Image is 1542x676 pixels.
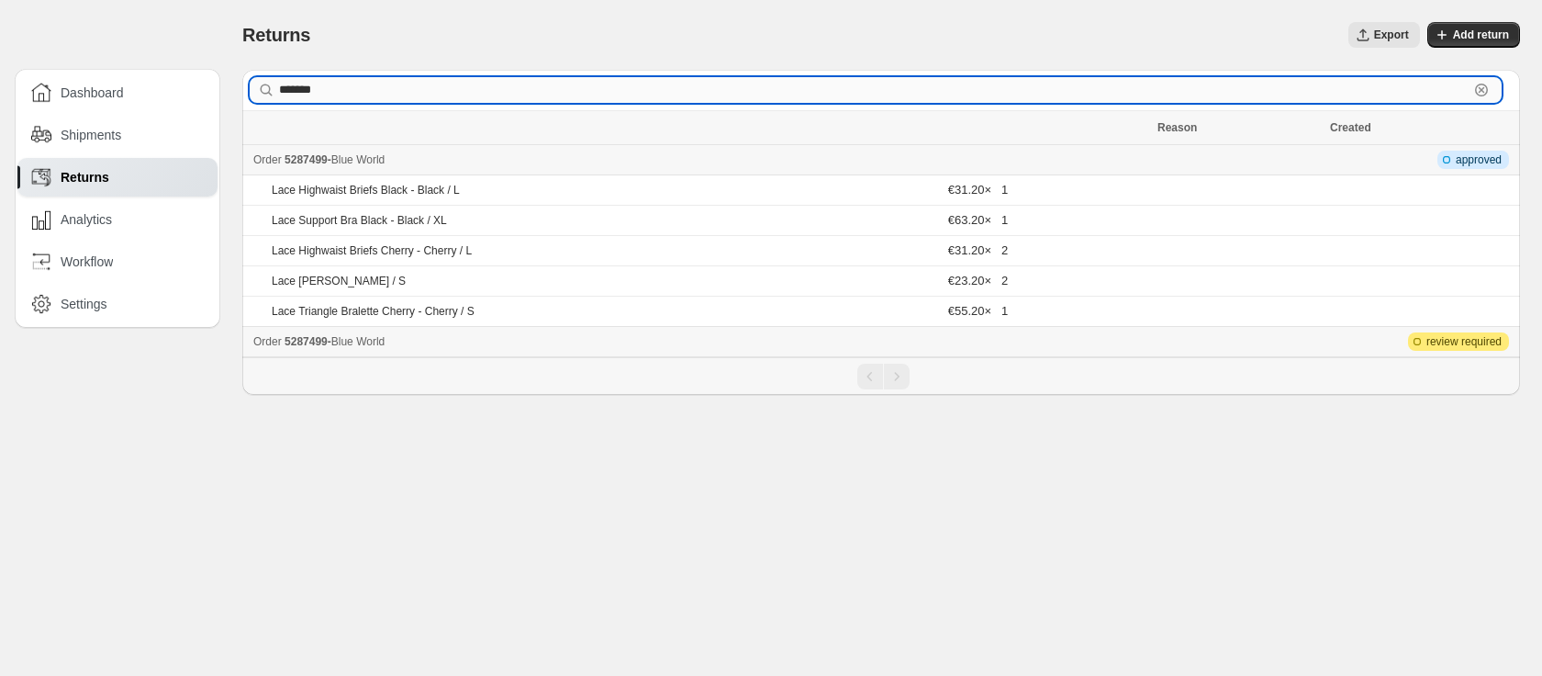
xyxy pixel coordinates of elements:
span: 5287499 [285,335,328,348]
span: Returns [242,25,310,45]
p: Lace Triangle Bralette Cherry - Cherry / S [272,304,475,319]
p: Lace Support Bra Black - Black / XL [272,213,447,228]
span: Blue World [331,335,385,348]
span: €31.20 × 1 [948,183,1008,197]
span: Dashboard [61,84,124,102]
span: €23.20 × 2 [948,274,1008,287]
p: Lace [PERSON_NAME] / S [272,274,406,288]
div: - [253,332,1146,351]
span: approved [1456,152,1502,167]
div: - [253,151,1146,169]
span: Analytics [61,210,112,229]
span: €55.20 × 1 [948,304,1008,318]
span: Created [1330,121,1371,134]
span: Order [253,153,282,166]
button: Export [1348,22,1420,48]
span: Settings [61,295,107,313]
span: Workflow [61,253,113,271]
span: Blue World [331,153,385,166]
span: Order [253,335,282,348]
p: Lace Highwaist Briefs Cherry - Cherry / L [272,243,472,258]
span: Export [1374,28,1409,42]
span: Add return [1453,28,1509,42]
span: €63.20 × 1 [948,213,1008,227]
nav: Pagination [242,357,1520,395]
span: Returns [61,168,109,186]
span: Reason [1157,121,1197,134]
span: Shipments [61,126,121,144]
span: 5287499 [285,153,328,166]
button: Add return [1427,22,1520,48]
span: review required [1426,334,1502,349]
p: Lace Highwaist Briefs Black - Black / L [272,183,460,197]
button: Clear [1472,81,1491,99]
span: €31.20 × 2 [948,243,1008,257]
